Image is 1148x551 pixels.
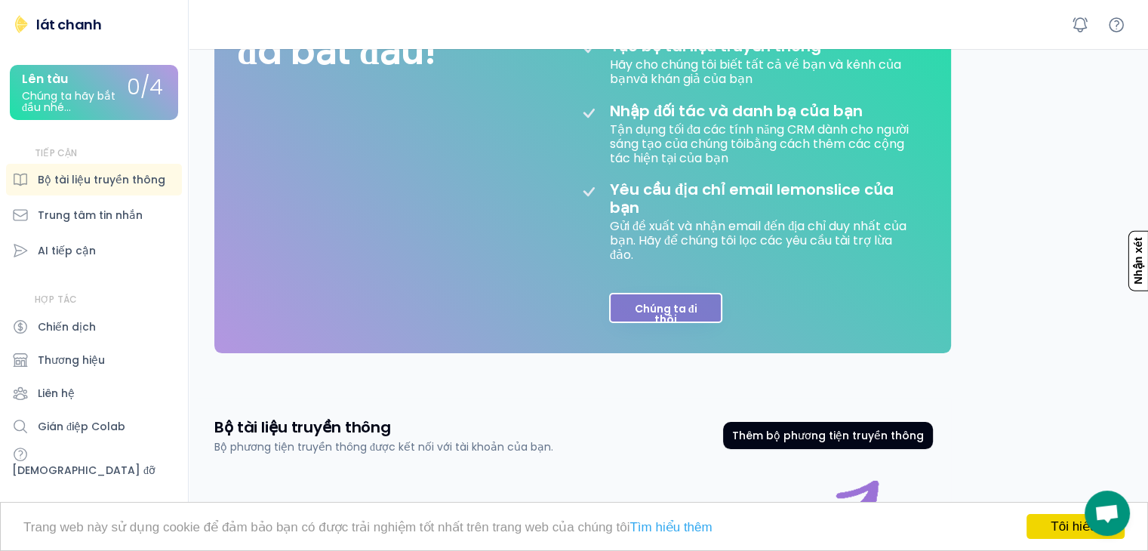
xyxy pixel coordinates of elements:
[23,520,629,534] font: Trang web này sử dụng cookie để đảm bảo bạn có được trải nghiệm tốt nhất trên trang web của chúng...
[1051,519,1100,534] font: Tôi hiểu!
[22,70,68,88] font: Lên tàu
[629,520,712,534] a: Tìm hiểu thêm
[214,439,553,454] font: Bộ phương tiện truyền thông được kết nối với tài khoản của bạn.
[38,172,165,187] font: Bộ tài liệu truyền thông
[732,428,924,443] font: Thêm bộ phương tiện truyền thông
[38,352,105,368] font: Thương hiệu
[214,417,391,438] font: Bộ tài liệu truyền thông
[38,419,125,434] font: Gián điệp Colab
[610,135,907,167] font: bằng cách thêm các cộng tác hiện tại của bạn
[1085,491,1130,536] a: Mở cuộc trò chuyện
[610,217,909,263] font: Gửi đề xuất và nhận email đến địa chỉ duy nhất của bạn. Hãy để chúng tôi lọc các yêu cầu tài trợ ...
[610,121,912,152] font: Tận dụng tối đa các tính năng CRM dành cho người sáng tạo của chúng tôi
[22,88,118,115] font: Chúng ta hãy bắt đầu nhé...
[635,301,697,327] font: Chúng ta đi thôi
[610,100,863,122] font: Nhập đối tác và danh bạ của bạn
[35,146,78,159] font: TIẾP CẬN
[1132,237,1144,284] font: Nhận xét
[723,422,933,449] button: Thêm bộ phương tiện truyền thông
[12,463,155,478] font: [DEMOGRAPHIC_DATA] đỡ
[38,386,75,401] font: Liên hệ
[610,179,897,218] font: Yêu cầu địa chỉ email lemonslice của bạn
[38,243,96,258] font: AI tiếp cận
[38,208,143,223] font: Trung tâm tin nhắn
[610,56,904,88] font: Hãy cho chúng tôi biết tất cả về bạn và kênh của bạn
[38,319,96,334] font: Chiến dịch
[127,72,163,102] font: 0/4
[1026,514,1125,539] a: Tôi hiểu!
[12,15,30,33] img: lát chanh
[609,293,722,323] button: Chúng ta đi thôi
[35,293,77,306] font: HỢP TÁC
[36,15,101,34] font: lát chanh
[633,70,753,88] font: và khán giả của bạn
